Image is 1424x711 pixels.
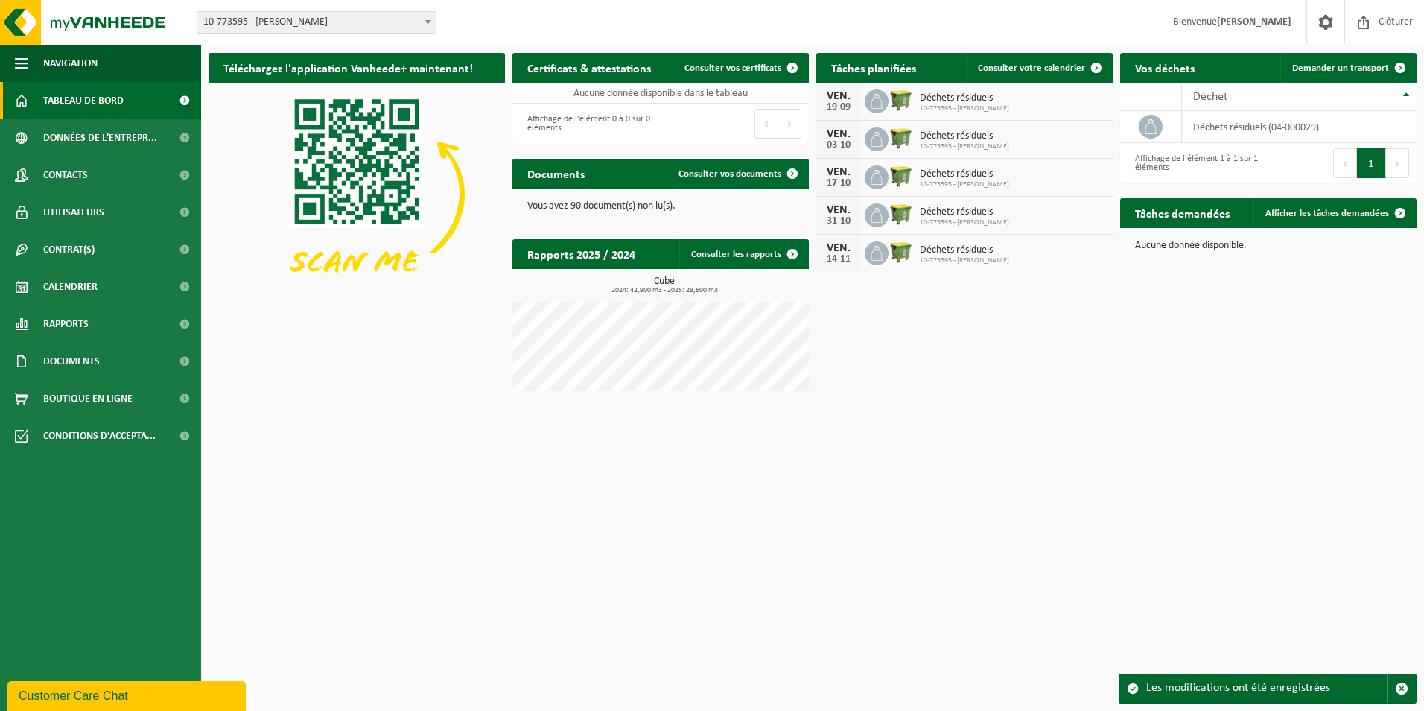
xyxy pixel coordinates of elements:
[824,140,854,151] div: 03-10
[512,159,600,188] h2: Documents
[43,343,100,380] span: Documents
[197,12,436,33] span: 10-773595 - SRL EMMANUEL DUTRIEUX - HOLLAIN
[667,159,807,189] a: Consulter vos documents
[778,109,801,139] button: Next
[43,380,133,417] span: Boutique en ligne
[920,256,1009,265] span: 10-773595 - [PERSON_NAME]
[824,204,854,216] div: VEN.
[43,417,156,455] span: Conditions d'accepta...
[824,242,854,254] div: VEN.
[966,53,1111,83] a: Consulter votre calendrier
[1128,147,1261,180] div: Affichage de l'élément 1 à 1 sur 1 éléments
[1217,16,1291,28] strong: [PERSON_NAME]
[512,53,666,82] h2: Certificats & attestations
[754,109,778,139] button: Previous
[1135,241,1402,251] p: Aucune donnée disponible.
[43,268,98,306] span: Calendrier
[816,53,931,82] h2: Tâches planifiées
[978,63,1085,73] span: Consulter votre calendrier
[889,163,914,189] img: WB-1100-HPE-GN-50
[1182,111,1417,143] td: déchets résiduels (04-000029)
[824,128,854,140] div: VEN.
[920,92,1009,104] span: Déchets résiduels
[520,107,653,140] div: Affichage de l'élément 0 à 0 sur 0 éléments
[920,180,1009,189] span: 10-773595 - [PERSON_NAME]
[527,201,794,212] p: Vous avez 90 document(s) non lu(s).
[920,244,1009,256] span: Déchets résiduels
[7,678,249,711] iframe: chat widget
[920,218,1009,227] span: 10-773595 - [PERSON_NAME]
[889,87,914,113] img: WB-1100-HPE-GN-50
[43,194,104,231] span: Utilisateurs
[209,83,505,306] img: Download de VHEPlus App
[824,102,854,113] div: 19-09
[824,216,854,227] div: 31-10
[889,125,914,151] img: WB-1100-HPE-GN-50
[920,206,1009,218] span: Déchets résiduels
[43,45,98,82] span: Navigation
[889,201,914,227] img: WB-1100-HPE-GN-50
[1292,63,1389,73] span: Demander un transport
[43,82,124,119] span: Tableau de bord
[920,142,1009,151] span: 10-773595 - [PERSON_NAME]
[1146,674,1387,703] div: Les modifications ont été enregistrées
[679,239,807,269] a: Consulter les rapports
[197,11,436,34] span: 10-773595 - SRL EMMANUEL DUTRIEUX - HOLLAIN
[520,276,809,294] h3: Cube
[920,130,1009,142] span: Déchets résiduels
[1193,91,1227,103] span: Déchet
[1120,198,1245,227] h2: Tâches demandées
[1357,148,1386,178] button: 1
[684,63,781,73] span: Consulter vos certificats
[1333,148,1357,178] button: Previous
[1280,53,1415,83] a: Demander un transport
[920,104,1009,113] span: 10-773595 - [PERSON_NAME]
[512,83,809,104] td: Aucune donnée disponible dans le tableau
[920,168,1009,180] span: Déchets résiduels
[43,157,88,194] span: Contacts
[1265,209,1389,218] span: Afficher les tâches demandées
[43,231,95,268] span: Contrat(s)
[824,178,854,189] div: 17-10
[889,239,914,265] img: WB-1100-HPE-GN-50
[512,239,650,268] h2: Rapports 2025 / 2024
[520,287,809,294] span: 2024: 42,900 m3 - 2025: 28,600 m3
[43,119,157,157] span: Données de l'entrepr...
[824,166,854,178] div: VEN.
[1253,198,1415,228] a: Afficher les tâches demandées
[1386,148,1409,178] button: Next
[824,254,854,265] div: 14-11
[1120,53,1210,82] h2: Vos déchets
[673,53,807,83] a: Consulter vos certificats
[678,169,781,179] span: Consulter vos documents
[824,90,854,102] div: VEN.
[43,306,89,343] span: Rapports
[209,53,488,82] h2: Téléchargez l'application Vanheede+ maintenant!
